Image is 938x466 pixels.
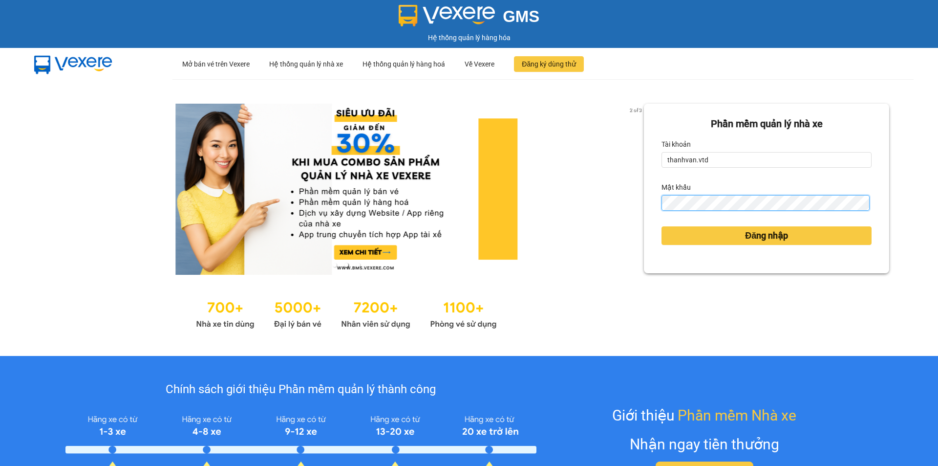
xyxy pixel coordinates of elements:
[356,263,360,267] li: slide item 3
[612,404,796,427] div: Giới thiệu
[465,48,494,80] div: Về Vexere
[678,404,796,427] span: Phần mềm Nhà xe
[399,15,540,22] a: GMS
[661,152,872,168] input: Tài khoản
[745,229,788,243] span: Đăng nhập
[661,116,872,132] div: Phần mềm quản lý nhà xe
[630,104,644,275] button: next slide / item
[661,226,872,245] button: Đăng nhập
[2,32,936,43] div: Hệ thống quản lý hàng hóa
[65,380,536,399] div: Chính sách giới thiệu Phần mềm quản lý thành công
[182,48,250,80] div: Mở bán vé trên Vexere
[362,48,445,80] div: Hệ thống quản lý hàng hoá
[522,59,576,69] span: Đăng ký dùng thử
[661,179,691,195] label: Mật khẩu
[344,263,348,267] li: slide item 2
[503,7,539,25] span: GMS
[630,433,779,456] div: Nhận ngay tiền thưởng
[514,56,584,72] button: Đăng ký dùng thử
[333,263,337,267] li: slide item 1
[661,136,691,152] label: Tài khoản
[49,104,63,275] button: previous slide / item
[399,5,495,26] img: logo 2
[661,195,869,211] input: Mật khẩu
[24,48,122,80] img: mbUUG5Q.png
[196,294,497,332] img: Statistics.png
[627,104,644,116] p: 2 of 3
[269,48,343,80] div: Hệ thống quản lý nhà xe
